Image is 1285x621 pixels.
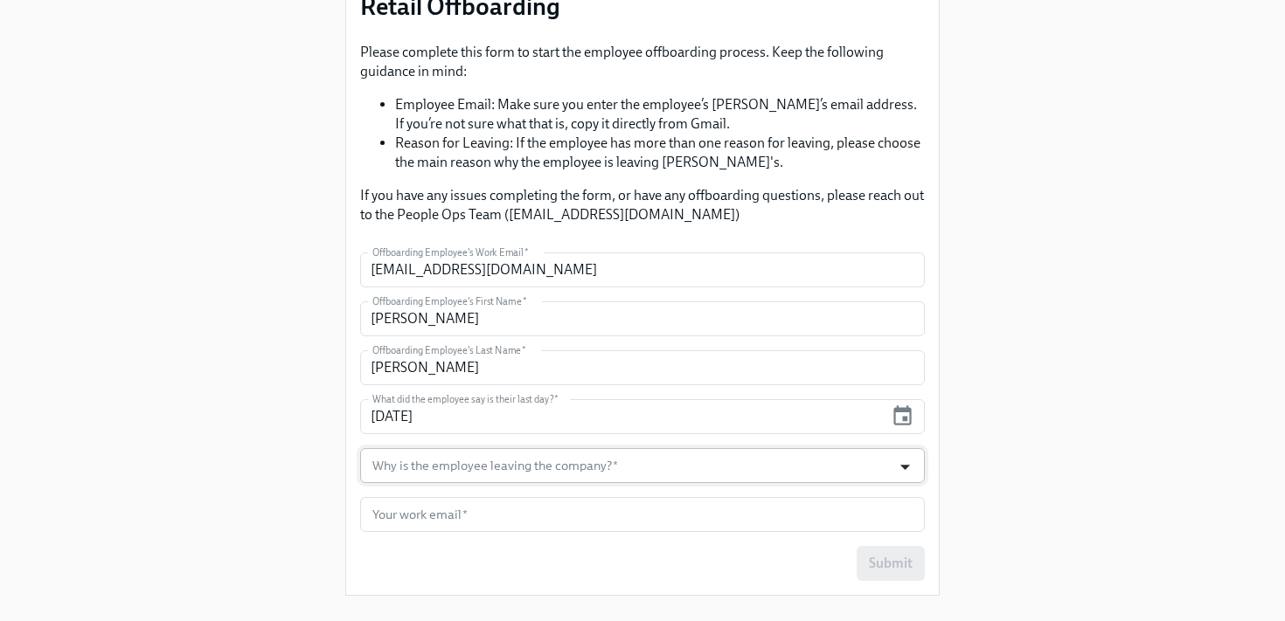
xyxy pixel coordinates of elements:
[892,453,919,480] button: Open
[360,43,925,81] p: Please complete this form to start the employee offboarding process. Keep the following guidance ...
[395,134,925,172] li: Reason for Leaving: If the employee has more than one reason for leaving, please choose the main ...
[360,186,925,224] p: If you have any issues completing the form, or have any offboarding questions, please reach out t...
[360,399,884,434] input: MM/DD/YYYY
[395,95,925,134] li: Employee Email: Make sure you enter the employee’s [PERSON_NAME]’s email address. If you’re not s...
